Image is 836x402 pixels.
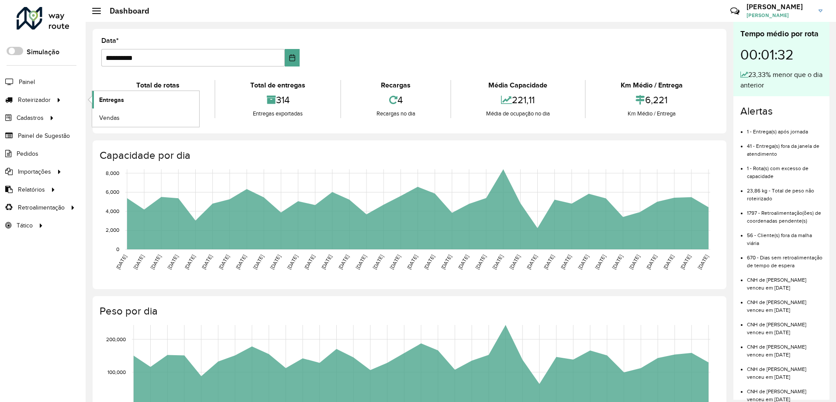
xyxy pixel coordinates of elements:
span: Roteirizador [18,95,51,105]
text: [DATE] [218,254,230,270]
div: Média Capacidade [453,80,583,91]
li: CNH de [PERSON_NAME] venceu em [DATE] [747,359,822,381]
a: Contato Rápido [725,2,744,21]
span: Painel de Sugestão [18,131,70,140]
text: [DATE] [611,254,624,270]
div: 4 [343,91,448,109]
span: Importações [18,167,51,176]
text: [DATE] [457,254,470,270]
text: [DATE] [320,254,333,270]
li: 23,86 kg - Total de peso não roteirizado [747,180,822,203]
div: 6,221 [588,91,715,109]
div: 221,11 [453,91,583,109]
text: [DATE] [166,254,179,270]
label: Data [101,35,119,46]
h2: Dashboard [101,6,149,16]
h3: [PERSON_NAME] [746,3,812,11]
text: 4,000 [106,208,119,214]
text: [DATE] [577,254,589,270]
text: [DATE] [355,254,367,270]
text: [DATE] [149,254,162,270]
text: [DATE] [662,254,675,270]
h4: Capacidade por dia [100,149,718,162]
span: Retroalimentação [18,203,65,212]
text: [DATE] [474,254,487,270]
text: [DATE] [115,254,128,270]
text: [DATE] [697,254,709,270]
div: Recargas [343,80,448,91]
text: [DATE] [508,254,521,270]
text: [DATE] [200,254,213,270]
li: 1 - Entrega(s) após jornada [747,121,822,136]
text: [DATE] [286,254,299,270]
text: [DATE] [628,254,641,270]
li: 670 - Dias sem retroalimentação de tempo de espera [747,247,822,269]
text: 200,000 [106,336,126,342]
span: Tático [17,221,33,230]
span: Vendas [99,113,120,122]
text: 8,000 [106,170,119,176]
a: Vendas [92,109,199,126]
li: 1 - Rota(s) com excesso de capacidade [747,158,822,180]
h4: Peso por dia [100,305,718,318]
span: Pedidos [17,149,38,158]
div: Tempo médio por rota [740,28,822,40]
div: Entregas exportadas [218,109,338,118]
text: [DATE] [525,254,538,270]
text: [DATE] [132,254,145,270]
span: Relatórios [18,185,45,194]
h4: Alertas [740,105,822,118]
text: [DATE] [303,254,316,270]
text: [DATE] [183,254,196,270]
li: 41 - Entrega(s) fora da janela de atendimento [747,136,822,158]
text: 6,000 [106,189,119,195]
div: Recargas no dia [343,109,448,118]
div: Total de rotas [104,80,212,91]
text: [DATE] [560,254,572,270]
text: [DATE] [594,254,607,270]
span: Painel [19,77,35,87]
span: Entregas [99,95,124,105]
div: Km Médio / Entrega [588,80,715,91]
text: [DATE] [491,254,504,270]
li: 1797 - Retroalimentação(ões) de coordenadas pendente(s) [747,203,822,225]
text: [DATE] [235,254,247,270]
text: 100,000 [107,369,126,375]
li: CNH de [PERSON_NAME] venceu em [DATE] [747,269,822,292]
text: [DATE] [337,254,350,270]
text: [DATE] [645,254,658,270]
text: [DATE] [440,254,453,270]
li: CNH de [PERSON_NAME] venceu em [DATE] [747,314,822,336]
li: CNH de [PERSON_NAME] venceu em [DATE] [747,292,822,314]
text: [DATE] [269,254,282,270]
div: 314 [218,91,338,109]
text: [DATE] [679,254,692,270]
li: 56 - Cliente(s) fora da malha viária [747,225,822,247]
div: Total de entregas [218,80,338,91]
text: [DATE] [372,254,384,270]
text: 0 [116,246,119,252]
div: Média de ocupação no dia [453,109,583,118]
label: Simulação [27,47,59,57]
text: [DATE] [389,254,401,270]
a: Entregas [92,91,199,108]
div: 23,33% menor que o dia anterior [740,70,822,91]
div: 00:01:32 [740,40,822,70]
text: [DATE] [406,254,418,270]
div: Km Médio / Entrega [588,109,715,118]
span: Cadastros [17,113,44,122]
li: CNH de [PERSON_NAME] venceu em [DATE] [747,336,822,359]
text: [DATE] [252,254,265,270]
text: [DATE] [423,254,435,270]
button: Choose Date [285,49,300,66]
text: 2,000 [106,227,119,233]
text: [DATE] [542,254,555,270]
span: [PERSON_NAME] [746,11,812,19]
